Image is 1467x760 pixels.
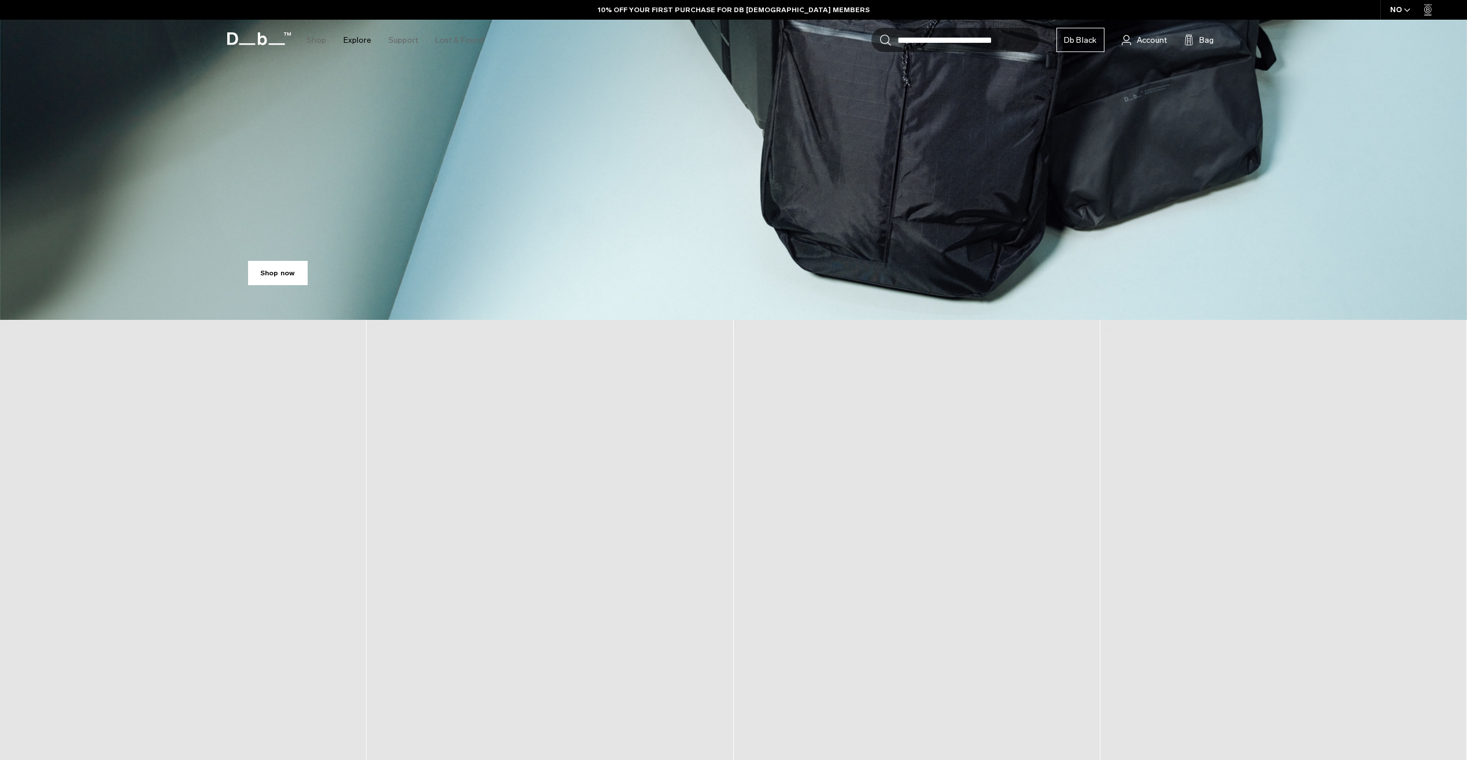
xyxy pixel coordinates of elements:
a: Shop now [248,261,308,285]
a: Explore [343,20,371,61]
a: Support [389,20,418,61]
nav: Main Navigation [298,20,493,61]
a: Lost & Found [435,20,484,61]
a: Db Black [1056,28,1104,52]
span: Bag [1199,34,1214,46]
a: Account [1122,33,1167,47]
a: Shop [306,20,326,61]
span: Account [1137,34,1167,46]
button: Bag [1184,33,1214,47]
a: 10% OFF YOUR FIRST PURCHASE FOR DB [DEMOGRAPHIC_DATA] MEMBERS [598,5,870,15]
